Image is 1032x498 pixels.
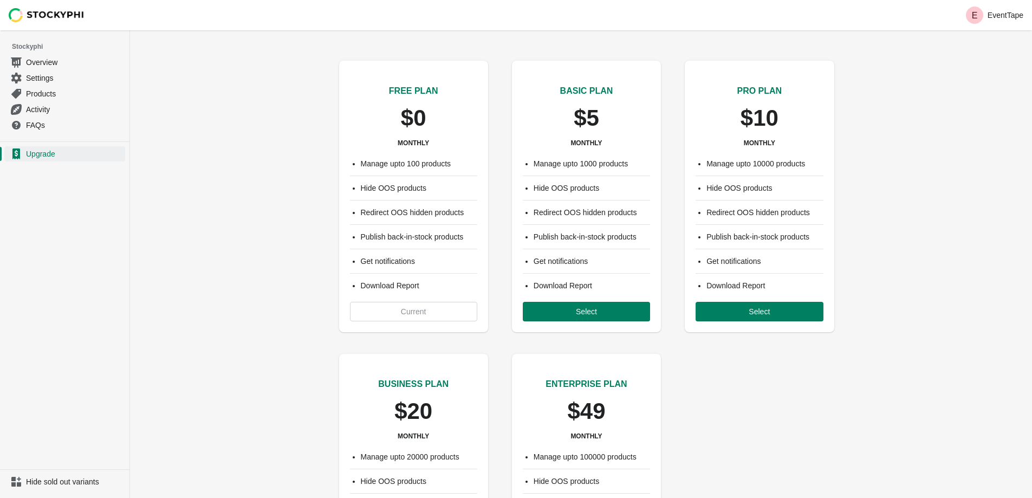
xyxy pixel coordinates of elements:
li: Hide OOS products [361,183,477,193]
li: Publish back-in-stock products [706,231,823,242]
button: Select [696,302,823,321]
li: Redirect OOS hidden products [534,207,650,218]
li: Redirect OOS hidden products [706,207,823,218]
li: Publish back-in-stock products [361,231,477,242]
h3: MONTHLY [744,139,775,147]
li: Publish back-in-stock products [534,231,650,242]
a: Hide sold out variants [4,474,125,489]
p: $0 [401,106,426,130]
p: $20 [394,399,432,423]
li: Manage upto 20000 products [361,451,477,462]
li: Hide OOS products [534,476,650,487]
p: $10 [741,106,778,130]
span: Avatar with initials E [966,7,983,24]
li: Hide OOS products [534,183,650,193]
span: Upgrade [26,148,123,159]
span: Activity [26,104,123,115]
a: FAQs [4,117,125,133]
span: FREE PLAN [389,86,438,95]
a: Products [4,86,125,101]
span: Stockyphi [12,41,129,52]
li: Manage upto 10000 products [706,158,823,169]
h3: MONTHLY [398,139,429,147]
text: E [971,11,977,20]
a: Overview [4,54,125,70]
button: Avatar with initials EEventTape [962,4,1028,26]
a: Activity [4,101,125,117]
span: PRO PLAN [737,86,782,95]
span: Overview [26,57,123,68]
a: Upgrade [4,146,125,161]
span: Select [576,307,597,316]
h3: MONTHLY [570,139,602,147]
li: Download Report [706,280,823,291]
li: Manage upto 100000 products [534,451,650,462]
button: Select [523,302,650,321]
li: Manage upto 1000 products [534,158,650,169]
span: Products [26,88,123,99]
span: BASIC PLAN [560,86,613,95]
h3: MONTHLY [570,432,602,441]
p: $49 [567,399,605,423]
li: Get notifications [706,256,823,267]
li: Get notifications [361,256,477,267]
span: ENTERPRISE PLAN [546,379,627,389]
p: EventTape [988,11,1023,20]
h3: MONTHLY [398,432,429,441]
li: Hide OOS products [706,183,823,193]
span: BUSINESS PLAN [378,379,449,389]
img: Stockyphi [9,8,85,22]
a: Settings [4,70,125,86]
li: Download Report [361,280,477,291]
span: Select [749,307,770,316]
span: Settings [26,73,123,83]
li: Redirect OOS hidden products [361,207,477,218]
span: Hide sold out variants [26,476,123,487]
li: Manage upto 100 products [361,158,477,169]
li: Hide OOS products [361,476,477,487]
p: $5 [574,106,599,130]
li: Download Report [534,280,650,291]
span: FAQs [26,120,123,131]
li: Get notifications [534,256,650,267]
